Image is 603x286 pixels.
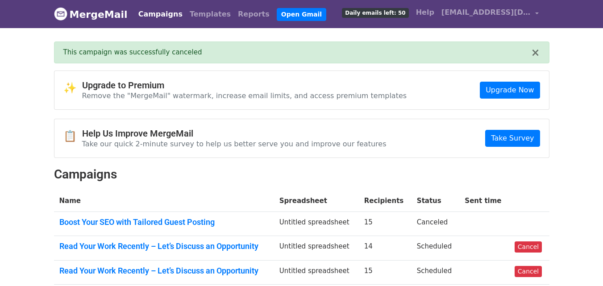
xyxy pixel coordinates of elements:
[234,5,273,23] a: Reports
[459,191,509,211] th: Sent time
[63,47,531,58] div: This campaign was successfully canceled
[82,139,387,149] p: Take our quick 2-minute survey to help us better serve you and improve our features
[63,82,82,95] span: ✨
[59,217,269,227] a: Boost Your SEO with Tailored Guest Posting
[82,128,387,139] h4: Help Us Improve MergeMail
[438,4,542,25] a: [EMAIL_ADDRESS][DOMAIN_NAME]
[274,236,359,261] td: Untitled spreadsheet
[412,191,460,211] th: Status
[359,236,412,261] td: 14
[515,241,542,253] a: Cancel
[412,211,460,236] td: Canceled
[54,7,67,21] img: MergeMail logo
[54,191,274,211] th: Name
[274,260,359,285] td: Untitled spreadsheet
[277,8,326,21] a: Open Gmail
[54,167,549,182] h2: Campaigns
[59,241,269,251] a: Read Your Work Recently – Let’s Discuss an Opportunity
[274,211,359,236] td: Untitled spreadsheet
[135,5,186,23] a: Campaigns
[338,4,412,21] a: Daily emails left: 50
[82,80,407,91] h4: Upgrade to Premium
[359,260,412,285] td: 15
[480,82,540,99] a: Upgrade Now
[186,5,234,23] a: Templates
[412,236,460,261] td: Scheduled
[485,130,540,147] a: Take Survey
[274,191,359,211] th: Spreadsheet
[441,7,531,18] span: [EMAIL_ADDRESS][DOMAIN_NAME]
[82,91,407,100] p: Remove the "MergeMail" watermark, increase email limits, and access premium templates
[54,5,128,24] a: MergeMail
[359,211,412,236] td: 15
[412,260,460,285] td: Scheduled
[531,47,540,58] button: ×
[412,4,438,21] a: Help
[63,130,82,143] span: 📋
[359,191,412,211] th: Recipients
[515,266,542,277] a: Cancel
[59,266,269,276] a: Read Your Work Recently – Let’s Discuss an Opportunity
[342,8,408,18] span: Daily emails left: 50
